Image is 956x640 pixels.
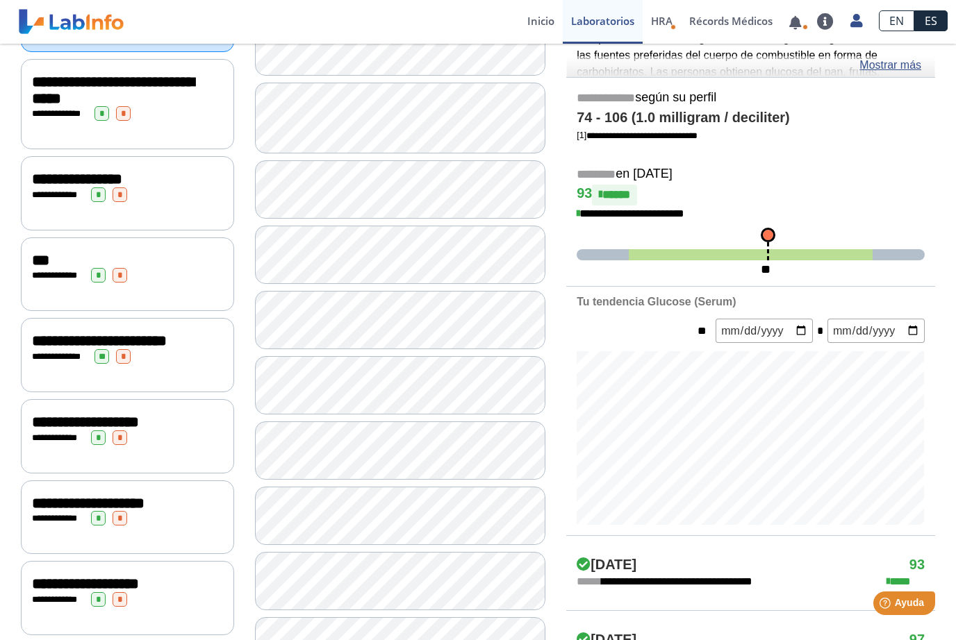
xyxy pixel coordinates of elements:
[832,586,941,625] iframe: Help widget launcher
[577,130,698,140] a: [1]
[577,90,925,106] h5: según su perfil
[909,557,925,573] h4: 93
[827,319,925,343] input: mm/dd/yyyy
[716,319,813,343] input: mm/dd/yyyy
[859,57,921,74] a: Mostrar más
[577,296,736,308] b: Tu tendencia Glucose (Serum)
[577,557,636,573] h4: [DATE]
[577,110,925,126] h4: 74 - 106 (1.0 milligram / deciliter)
[651,14,673,28] span: HRA
[879,10,914,31] a: EN
[914,10,948,31] a: ES
[577,185,925,205] h4: 93
[577,167,925,183] h5: en [DATE]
